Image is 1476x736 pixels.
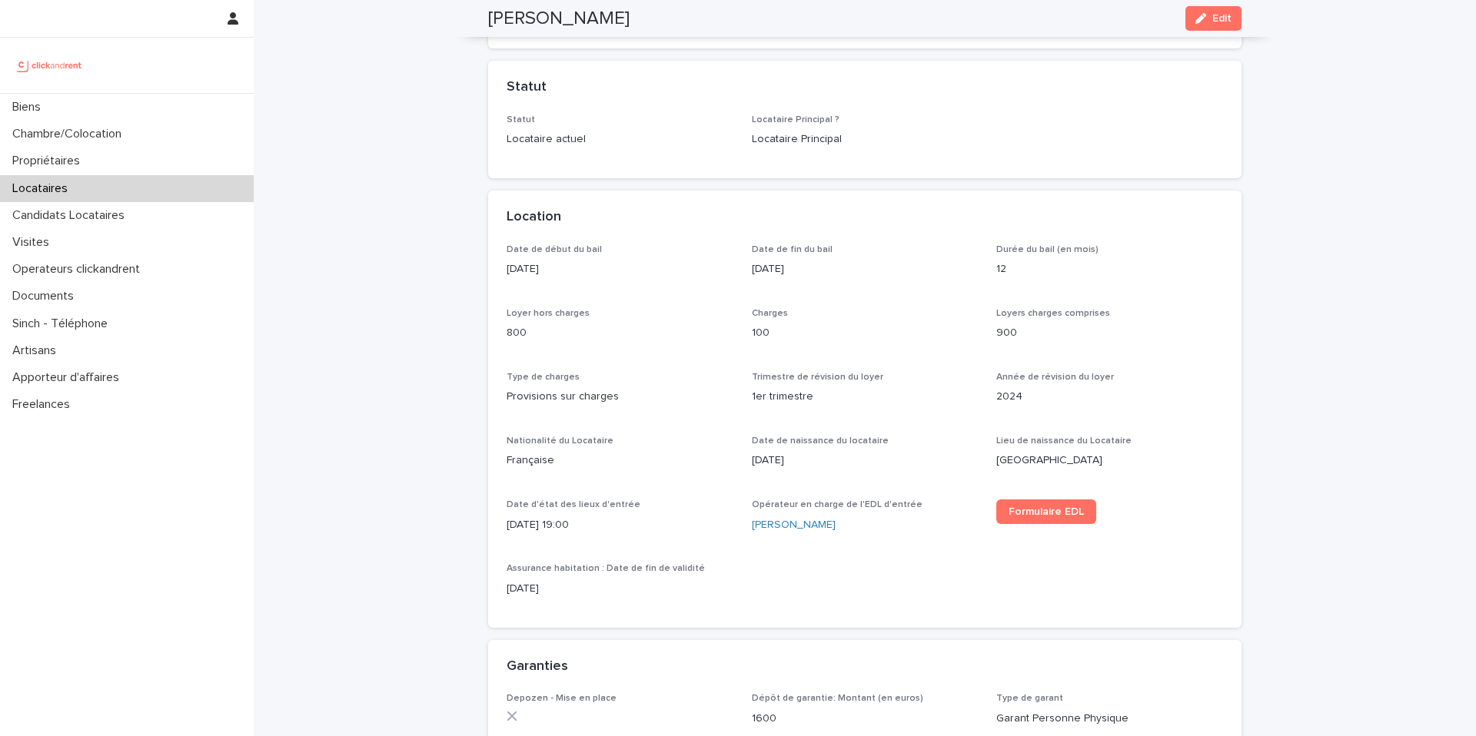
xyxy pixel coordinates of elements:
[996,261,1223,277] p: 12
[752,453,979,469] p: [DATE]
[507,453,733,469] p: Française
[488,8,630,30] h2: [PERSON_NAME]
[6,154,92,168] p: Propriétaires
[752,373,883,382] span: Trimestre de révision du loyer
[6,370,131,385] p: Apporteur d'affaires
[6,343,68,358] p: Artisans
[996,309,1110,318] span: Loyers charges comprises
[507,115,535,124] span: Statut
[1212,13,1232,24] span: Edit
[6,289,86,303] p: Documents
[752,500,922,509] span: Opérateur en charge de l'EDL d'entrée
[507,389,733,405] p: Provisions sur charges
[752,517,836,533] a: [PERSON_NAME]
[6,181,80,196] p: Locataires
[996,436,1132,446] span: Lieu de naissance du Locataire
[996,389,1223,405] p: 2024
[507,564,705,573] span: Assurance habitation : Date de fin de validité
[752,245,833,254] span: Date de fin du bail
[996,711,1223,727] p: Garant Personne Physique
[507,325,733,341] p: 800
[752,436,889,446] span: Date de naissance du locataire
[996,373,1114,382] span: Année de révision du loyer
[996,325,1223,341] p: 900
[752,261,979,277] p: [DATE]
[507,500,640,509] span: Date d'état des lieux d'entrée
[507,309,590,318] span: Loyer hors charges
[752,389,979,405] p: 1er trimestre
[507,131,733,148] p: Locataire actuel
[507,209,561,226] h2: Location
[507,517,733,533] p: [DATE] 19:00
[507,581,733,597] p: [DATE]
[752,115,839,124] span: Locataire Principal ?
[752,131,979,148] p: Locataire Principal
[6,262,152,277] p: Operateurs clickandrent
[1009,506,1084,517] span: Formulaire EDL
[6,235,61,250] p: Visites
[507,79,547,96] h2: Statut
[996,694,1063,703] span: Type de garant
[752,309,788,318] span: Charges
[996,499,1096,524] a: Formulaire EDL
[507,436,613,446] span: Nationalité du Locataire
[996,453,1223,469] p: [GEOGRAPHIC_DATA]
[6,127,134,141] p: Chambre/Colocation
[752,325,979,341] p: 100
[6,100,53,114] p: Biens
[752,711,979,727] p: 1600
[6,397,82,412] p: Freelances
[6,208,137,223] p: Candidats Locataires
[507,245,602,254] span: Date de début du bail
[507,261,733,277] p: [DATE]
[507,694,617,703] span: Depozen - Mise en place
[12,50,87,81] img: UCB0brd3T0yccxBKYDjQ
[6,317,120,331] p: Sinch - Téléphone
[752,694,923,703] span: Dépôt de garantie: Montant (en euros)
[507,658,568,675] h2: Garanties
[996,245,1099,254] span: Durée du bail (en mois)
[1185,6,1242,31] button: Edit
[507,373,580,382] span: Type de charges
